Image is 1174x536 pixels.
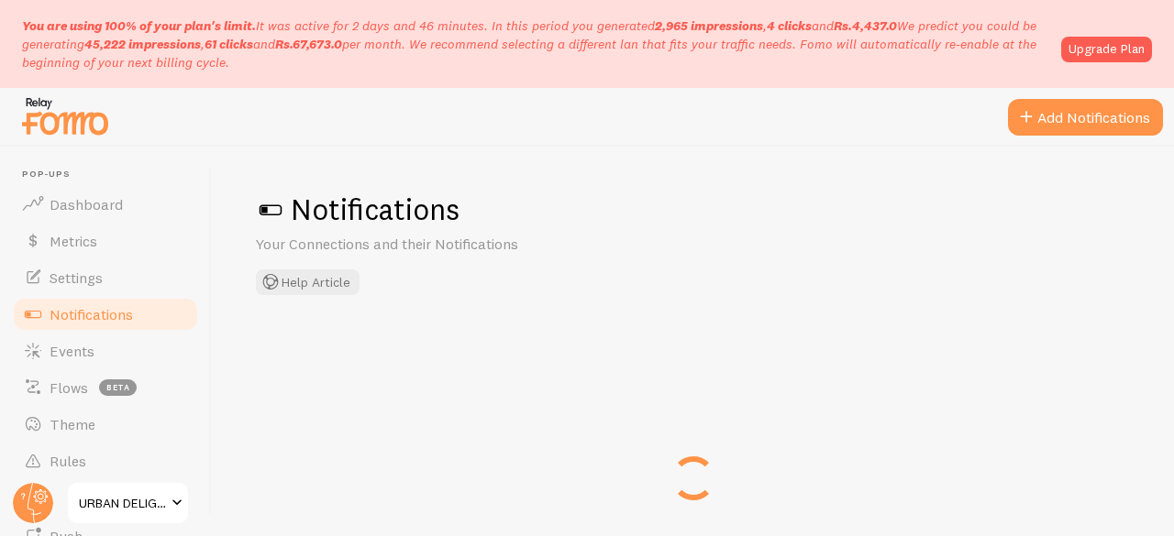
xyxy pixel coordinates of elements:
[256,269,360,295] button: Help Article
[1061,37,1152,62] a: Upgrade Plan
[655,17,897,34] span: , and
[84,36,201,52] b: 45,222 impressions
[66,481,190,525] a: URBAN DELIGHT
[50,195,123,213] span: Dashboard
[22,169,200,180] span: Pop-ups
[50,415,95,433] span: Theme
[767,17,812,34] b: 4 clicks
[11,333,200,369] a: Events
[11,443,200,479] a: Rules
[11,369,200,406] a: Flows beta
[50,342,94,360] span: Events
[19,93,111,139] img: fomo-relay-logo-orange.svg
[79,492,166,514] span: URBAN DELIGHT
[11,259,200,296] a: Settings
[99,379,137,396] span: beta
[655,17,763,34] b: 2,965 impressions
[256,234,696,255] p: Your Connections and their Notifications
[50,268,103,287] span: Settings
[834,17,897,34] b: Rs.4,437.0
[50,452,86,470] span: Rules
[275,36,342,52] b: Rs.67,673.0
[11,406,200,443] a: Theme
[11,186,200,223] a: Dashboard
[50,305,133,323] span: Notifications
[22,16,1050,71] p: It was active for 2 days and 46 minutes. In this period you generated We predict you could be gen...
[256,191,1130,228] h1: Notifications
[50,232,97,250] span: Metrics
[11,296,200,333] a: Notifications
[50,378,88,397] span: Flows
[22,17,256,34] span: You are using 100% of your plan's limit.
[84,36,342,52] span: , and
[205,36,253,52] b: 61 clicks
[11,223,200,259] a: Metrics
